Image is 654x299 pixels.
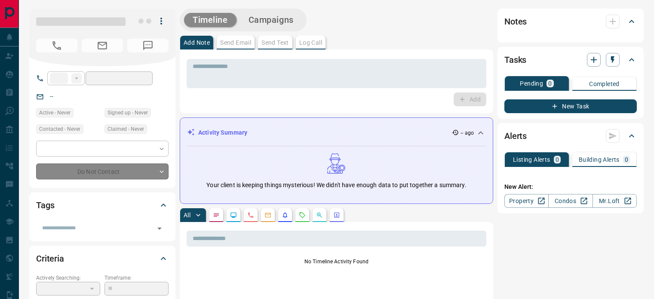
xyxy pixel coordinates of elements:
[247,212,254,219] svg: Calls
[82,39,123,52] span: No Email
[556,157,559,163] p: 0
[504,11,637,32] div: Notes
[39,125,80,133] span: Contacted - Never
[36,252,64,265] h2: Criteria
[282,212,289,219] svg: Listing Alerts
[504,15,527,28] h2: Notes
[240,13,302,27] button: Campaigns
[625,157,628,163] p: 0
[513,157,550,163] p: Listing Alerts
[504,53,526,67] h2: Tasks
[230,212,237,219] svg: Lead Browsing Activity
[548,80,552,86] p: 0
[548,194,593,208] a: Condos
[184,40,210,46] p: Add Note
[504,194,549,208] a: Property
[154,222,166,234] button: Open
[504,182,637,191] p: New Alert:
[184,13,236,27] button: Timeline
[36,163,169,179] div: Do Not Contact
[104,274,169,282] p: Timeframe:
[127,39,169,52] span: No Number
[39,108,71,117] span: Active - Never
[504,126,637,146] div: Alerts
[333,212,340,219] svg: Agent Actions
[107,108,148,117] span: Signed up - Never
[579,157,620,163] p: Building Alerts
[206,181,466,190] p: Your client is keeping things mysterious! We didn't have enough data to put together a summary.
[107,125,144,133] span: Claimed - Never
[264,212,271,219] svg: Emails
[36,198,54,212] h2: Tags
[504,129,527,143] h2: Alerts
[36,195,169,216] div: Tags
[316,212,323,219] svg: Opportunities
[593,194,637,208] a: Mr.Loft
[184,212,190,218] p: All
[213,212,220,219] svg: Notes
[187,258,486,265] p: No Timeline Activity Found
[36,274,100,282] p: Actively Searching:
[198,128,247,137] p: Activity Summary
[504,49,637,70] div: Tasks
[36,248,169,269] div: Criteria
[50,93,53,100] a: --
[36,39,77,52] span: No Number
[461,129,474,137] p: -- ago
[187,125,486,141] div: Activity Summary-- ago
[299,212,306,219] svg: Requests
[504,99,637,113] button: New Task
[520,80,543,86] p: Pending
[589,81,620,87] p: Completed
